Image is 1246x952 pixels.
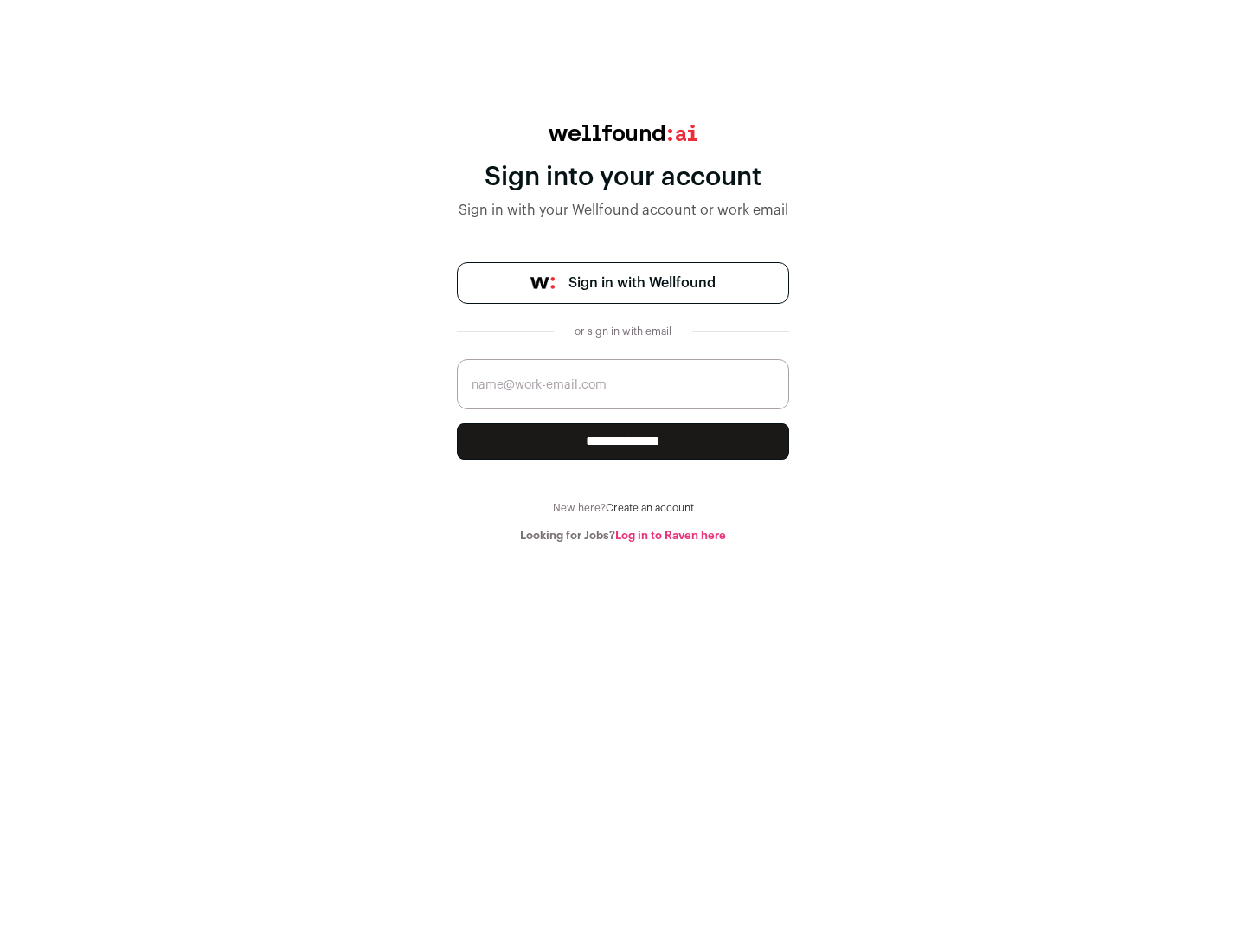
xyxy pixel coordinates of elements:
[457,501,789,515] div: New here?
[549,125,697,141] img: wellfound:ai
[568,325,678,338] div: or sign in with email
[457,200,789,221] div: Sign in with your Wellfound account or work email
[606,503,694,513] a: Create an account
[457,262,789,304] a: Sign in with Wellfound
[568,273,716,293] span: Sign in with Wellfound
[615,530,726,541] a: Log in to Raven here
[530,277,555,289] img: wellfound-symbol-flush-black-fb3c872781a75f747ccb3a119075da62bfe97bd399995f84a933054e44a575c4.png
[457,359,789,409] input: name@work-email.com
[457,529,789,543] div: Looking for Jobs?
[457,162,789,193] div: Sign into your account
